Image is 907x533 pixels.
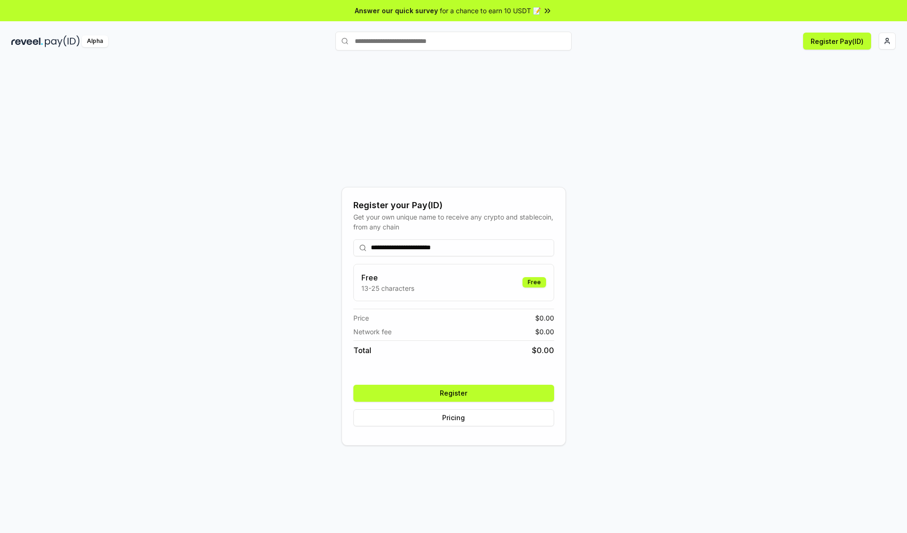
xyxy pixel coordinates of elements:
[440,6,541,16] span: for a chance to earn 10 USDT 📝
[353,385,554,402] button: Register
[535,327,554,337] span: $ 0.00
[11,35,43,47] img: reveel_dark
[353,409,554,426] button: Pricing
[353,313,369,323] span: Price
[353,345,371,356] span: Total
[361,272,414,283] h3: Free
[82,35,108,47] div: Alpha
[361,283,414,293] p: 13-25 characters
[803,33,871,50] button: Register Pay(ID)
[532,345,554,356] span: $ 0.00
[535,313,554,323] span: $ 0.00
[353,212,554,232] div: Get your own unique name to receive any crypto and stablecoin, from any chain
[353,327,392,337] span: Network fee
[45,35,80,47] img: pay_id
[522,277,546,288] div: Free
[355,6,438,16] span: Answer our quick survey
[353,199,554,212] div: Register your Pay(ID)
